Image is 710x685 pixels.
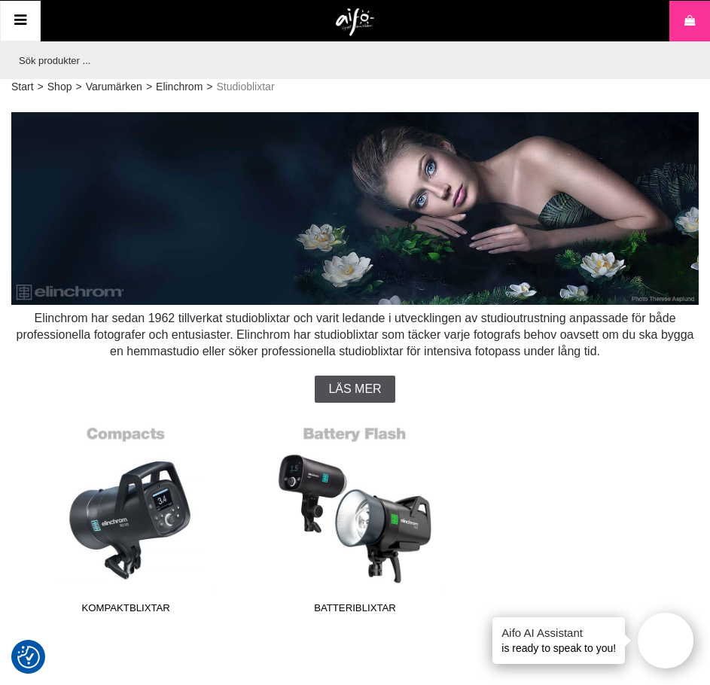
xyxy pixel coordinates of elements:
div: is ready to speak to you! [492,617,625,664]
img: Elinchrom Studioblixtar [11,112,699,306]
a: Kompaktblixtar [21,418,231,621]
input: Sök produkter ... [11,41,691,79]
a: Varumärken [86,79,142,95]
span: Batteriblixtar [250,601,460,621]
span: > [206,79,212,95]
a: Start [11,79,34,95]
div: Elinchrom har sedan 1962 tillverkat studioblixtar och varit ledande i utvecklingen av studioutrus... [11,310,699,361]
button: Samtyckesinställningar [17,644,40,671]
a: Batteriblixtar [250,418,460,621]
span: > [146,79,152,95]
h4: Aifo AI Assistant [501,625,616,641]
img: Revisit consent button [17,646,40,668]
span: > [38,79,44,95]
span: Studioblixtar [217,79,275,95]
span: Läs mer [328,382,381,396]
a: Shop [47,79,72,95]
span: > [75,79,81,95]
img: logo.png [336,8,374,37]
span: Kompaktblixtar [21,601,231,621]
a: Elinchrom [156,79,203,95]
